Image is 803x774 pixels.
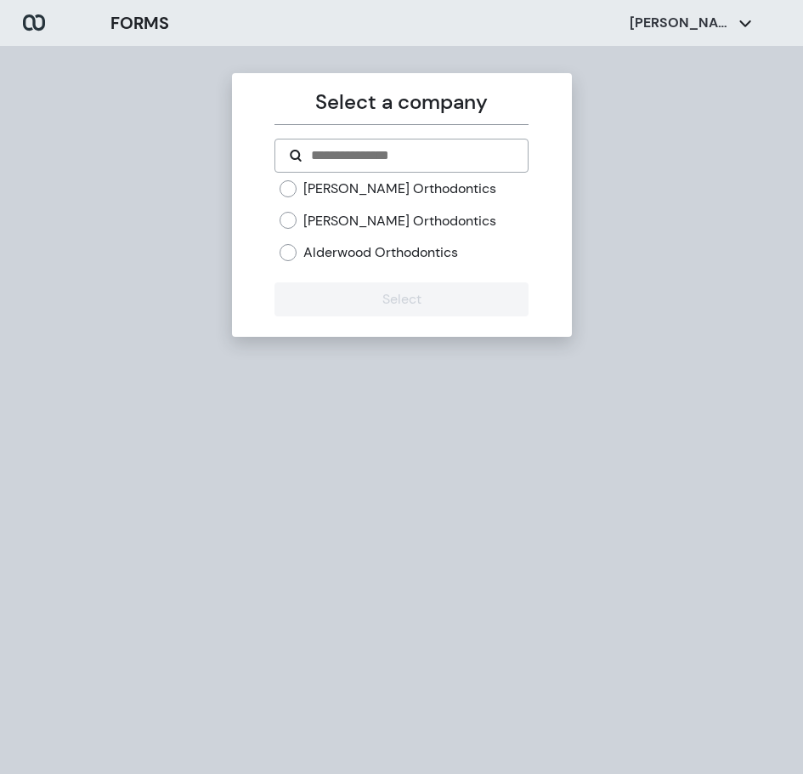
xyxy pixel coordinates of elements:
label: [PERSON_NAME] Orthodontics [303,212,496,230]
label: [PERSON_NAME] Orthodontics [303,179,496,198]
button: Select [274,282,529,316]
h3: FORMS [110,10,169,36]
p: [PERSON_NAME] [630,14,732,32]
label: Alderwood Orthodontics [303,243,458,262]
p: Select a company [274,87,529,117]
input: Search [309,145,514,166]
